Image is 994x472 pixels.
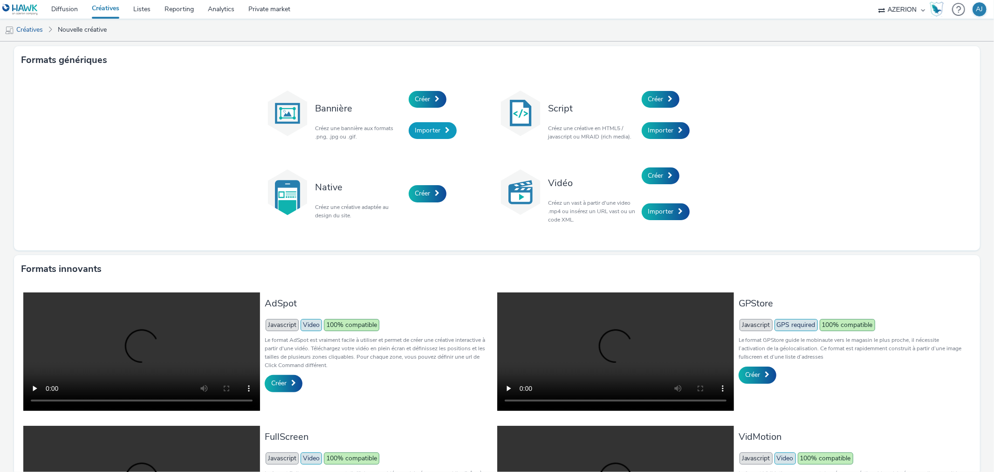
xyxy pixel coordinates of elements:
[266,452,299,465] span: Javascript
[415,126,441,135] span: Importer
[648,171,664,180] span: Créer
[930,2,947,17] a: Hawk Academy
[324,319,379,331] span: 100% compatible
[301,452,322,465] span: Video
[497,90,544,137] img: code.svg
[548,199,637,224] p: Créez un vast à partir d'une video .mp4 ou insérez un URL vast ou un code XML.
[409,185,446,202] a: Créer
[739,367,776,383] a: Créer
[548,177,637,189] h3: Vidéo
[739,430,966,443] h3: VidMotion
[21,262,102,276] h3: Formats innovants
[324,452,379,465] span: 100% compatible
[740,452,773,465] span: Javascript
[271,379,287,388] span: Créer
[820,319,875,331] span: 100% compatible
[53,19,111,41] a: Nouvelle créative
[409,122,457,139] a: Importer
[548,124,637,141] p: Créez une créative en HTML5 / javascript ou MRAID (rich media).
[265,430,492,443] h3: FullScreen
[930,2,944,17] img: Hawk Academy
[739,297,966,310] h3: GPStore
[642,167,679,184] a: Créer
[264,90,311,137] img: banner.svg
[265,336,492,369] p: Le format AdSpot est vraiment facile à utiliser et permet de créer une créative interactive à par...
[301,319,322,331] span: Video
[642,91,679,108] a: Créer
[642,203,690,220] a: Importer
[648,207,674,216] span: Importer
[415,95,431,104] span: Créer
[266,319,299,331] span: Javascript
[409,91,446,108] a: Créer
[2,4,38,15] img: undefined Logo
[745,370,761,379] span: Créer
[315,203,404,220] p: Créez une créative adaptée au design du site.
[775,452,796,465] span: Video
[315,181,404,194] h3: Native
[642,122,690,139] a: Importer
[265,297,492,310] h3: AdSpot
[21,53,107,67] h3: Formats génériques
[976,2,983,16] div: AJ
[648,95,664,104] span: Créer
[265,375,302,392] a: Créer
[798,452,853,465] span: 100% compatible
[264,169,311,215] img: native.svg
[415,189,431,198] span: Créer
[315,124,404,141] p: Créez une bannière aux formats .png, .jpg ou .gif.
[739,336,966,361] p: Le format GPStore guide le mobinaute vers le magasin le plus proche, il nécessite l’activation de...
[775,319,818,331] span: GPS required
[5,26,14,35] img: mobile
[315,102,404,115] h3: Bannière
[740,319,773,331] span: Javascript
[548,102,637,115] h3: Script
[648,126,674,135] span: Importer
[497,169,544,215] img: video.svg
